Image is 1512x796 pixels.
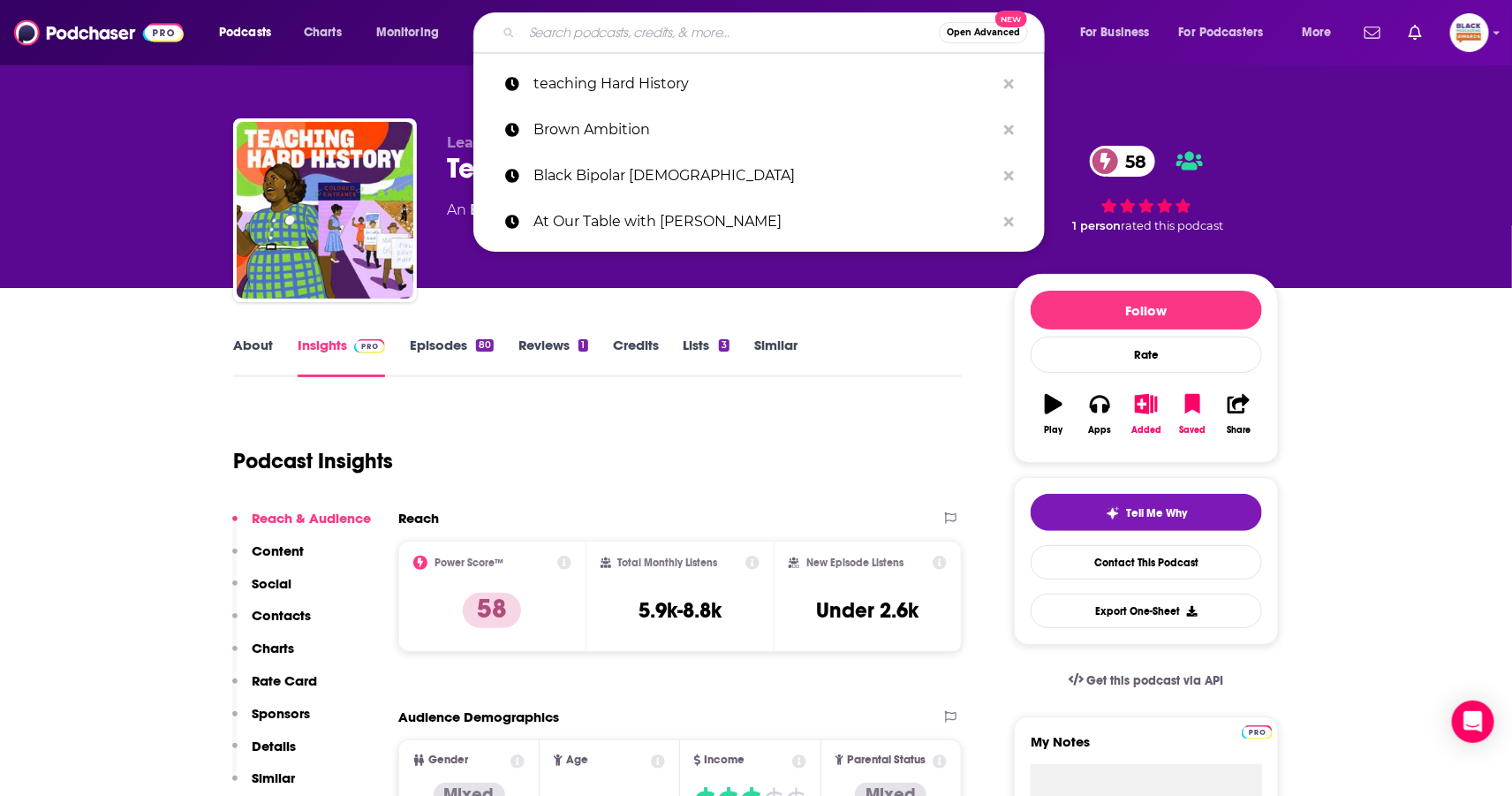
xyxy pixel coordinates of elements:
h2: Audience Demographics [398,709,559,725]
a: Episodes80 [410,337,494,377]
a: At Our Table with [PERSON_NAME] [473,199,1045,245]
div: Saved [1179,425,1206,436]
div: Rate [1031,337,1262,373]
h2: New Episode Listens [806,557,903,569]
span: For Business [1080,20,1150,45]
span: Learning for Justice [447,134,595,151]
p: Content [252,542,304,559]
h2: Power Score™ [435,557,503,569]
button: Content [232,542,304,575]
h1: Podcast Insights [233,448,393,474]
a: Show notifications dropdown [1402,18,1429,48]
button: Rate Card [232,672,317,705]
div: Play [1045,425,1063,436]
button: Sponsors [232,705,310,738]
p: Reach & Audience [252,510,371,527]
p: Details [252,738,296,754]
button: Play [1031,383,1077,446]
button: Follow [1031,291,1262,330]
p: teaching Hard History [533,61,995,107]
div: 58 1 personrated this podcast [1014,134,1279,244]
div: Share [1227,425,1251,436]
img: tell me why sparkle [1106,506,1120,520]
h3: 5.9k-8.8k [639,597,722,624]
button: Share [1216,383,1262,446]
span: 58 [1108,146,1155,177]
button: open menu [1068,19,1172,47]
a: teaching Hard History [473,61,1045,107]
button: Open AdvancedNew [939,22,1028,43]
span: Age [566,754,588,766]
span: Get this podcast via API [1087,673,1224,688]
p: Brown Ambition [533,107,995,153]
p: Sponsors [252,705,310,722]
img: User Profile [1450,13,1489,52]
div: Search podcasts, credits, & more... [490,12,1062,53]
span: Logged in as blackpodcastingawards [1450,13,1489,52]
button: Apps [1077,383,1123,446]
button: Charts [232,640,294,672]
div: Added [1131,425,1161,436]
span: Parental Status [847,754,926,766]
div: Apps [1089,425,1112,436]
p: Charts [252,640,294,656]
span: Monitoring [376,20,439,45]
p: At Our Table with Jaime Harrison [533,199,995,245]
div: 80 [476,339,494,352]
a: Pro website [1242,723,1273,739]
span: Tell Me Why [1127,506,1188,520]
label: My Notes [1031,733,1262,764]
a: About [233,337,273,377]
span: More [1302,20,1332,45]
a: 58 [1090,146,1155,177]
span: Income [705,754,745,766]
a: Black Bipolar [DEMOGRAPHIC_DATA] [473,153,1045,199]
a: Brown Ambition [473,107,1045,153]
a: Credits [613,337,659,377]
p: Social [252,575,291,592]
button: Social [232,575,291,608]
button: Contacts [232,607,311,640]
span: Open Advanced [947,28,1020,37]
a: Reviews1 [518,337,587,377]
span: 1 person [1072,219,1121,232]
span: Charts [304,20,342,45]
button: Show profile menu [1450,13,1489,52]
p: Rate Card [252,672,317,689]
button: open menu [364,19,462,47]
img: Podchaser Pro [354,339,385,353]
a: Charts [292,19,352,47]
span: For Podcasters [1179,20,1264,45]
a: Contact This Podcast [1031,545,1262,580]
p: Contacts [252,607,311,624]
button: open menu [1289,19,1354,47]
img: Podchaser - Follow, Share and Rate Podcasts [14,16,184,49]
button: open menu [207,19,294,47]
div: 3 [719,339,730,352]
div: Open Intercom Messenger [1452,701,1494,743]
button: tell me why sparkleTell Me Why [1031,494,1262,531]
h2: Reach [398,510,439,527]
a: Show notifications dropdown [1357,18,1387,48]
img: Teaching Hard History [237,122,413,299]
input: Search podcasts, credits, & more... [522,19,939,47]
div: 1 [578,339,587,352]
a: InsightsPodchaser Pro [298,337,385,377]
button: Details [232,738,296,770]
a: Lists3 [684,337,730,377]
span: Gender [428,754,468,766]
a: Similar [754,337,798,377]
button: open menu [1168,19,1289,47]
h3: Under 2.6k [817,597,919,624]
p: Similar [252,769,295,786]
img: Podchaser Pro [1242,725,1273,739]
button: Saved [1169,383,1215,446]
div: An podcast [447,200,681,221]
button: Reach & Audience [232,510,371,542]
span: rated this podcast [1121,219,1223,232]
h2: Total Monthly Listens [618,557,718,569]
p: Black Bipolar Female [533,153,995,199]
a: Get this podcast via API [1055,659,1238,702]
